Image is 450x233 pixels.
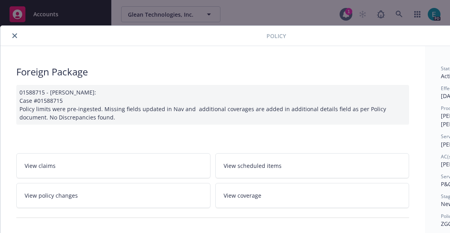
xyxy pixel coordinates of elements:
[215,183,409,208] a: View coverage
[10,31,19,40] button: close
[16,85,409,125] div: 01588715 - [PERSON_NAME]: Case #01588715 Policy limits were pre-ingested. Missing fields updated ...
[25,162,56,170] span: View claims
[224,162,282,170] span: View scheduled items
[16,65,409,79] div: Foreign Package
[25,191,78,200] span: View policy changes
[16,183,211,208] a: View policy changes
[215,153,409,178] a: View scheduled items
[224,191,261,200] span: View coverage
[267,32,286,40] span: Policy
[16,153,211,178] a: View claims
